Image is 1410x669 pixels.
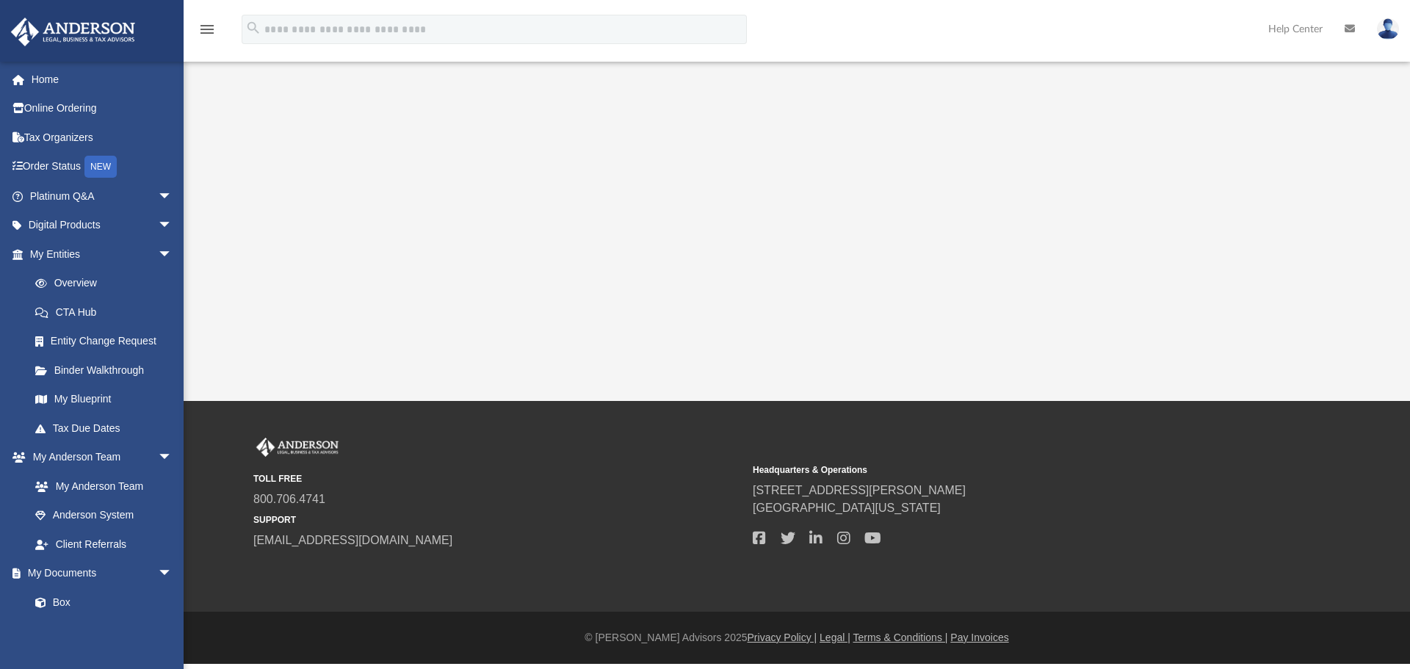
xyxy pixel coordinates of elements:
[10,239,195,269] a: My Entitiesarrow_drop_down
[158,181,187,211] span: arrow_drop_down
[158,443,187,473] span: arrow_drop_down
[253,493,325,505] a: 800.706.4741
[253,513,742,527] small: SUPPORT
[21,269,195,298] a: Overview
[10,211,195,240] a: Digital Productsarrow_drop_down
[21,297,195,327] a: CTA Hub
[21,413,195,443] a: Tax Due Dates
[10,65,195,94] a: Home
[753,463,1242,477] small: Headquarters & Operations
[21,529,187,559] a: Client Referrals
[10,559,187,588] a: My Documentsarrow_drop_down
[84,156,117,178] div: NEW
[10,152,195,182] a: Order StatusNEW
[158,559,187,589] span: arrow_drop_down
[753,502,941,514] a: [GEOGRAPHIC_DATA][US_STATE]
[253,534,452,546] a: [EMAIL_ADDRESS][DOMAIN_NAME]
[950,632,1008,643] a: Pay Invoices
[1377,18,1399,40] img: User Pic
[853,632,948,643] a: Terms & Conditions |
[748,632,817,643] a: Privacy Policy |
[21,471,180,501] a: My Anderson Team
[10,181,195,211] a: Platinum Q&Aarrow_drop_down
[158,239,187,270] span: arrow_drop_down
[21,385,187,414] a: My Blueprint
[184,630,1410,646] div: © [PERSON_NAME] Advisors 2025
[820,632,850,643] a: Legal |
[21,355,195,385] a: Binder Walkthrough
[198,21,216,38] i: menu
[198,28,216,38] a: menu
[253,472,742,485] small: TOLL FREE
[7,18,140,46] img: Anderson Advisors Platinum Portal
[21,327,195,356] a: Entity Change Request
[10,123,195,152] a: Tax Organizers
[21,501,187,530] a: Anderson System
[245,20,261,36] i: search
[21,617,187,646] a: Meeting Minutes
[10,94,195,123] a: Online Ordering
[253,438,341,457] img: Anderson Advisors Platinum Portal
[21,587,180,617] a: Box
[753,484,966,496] a: [STREET_ADDRESS][PERSON_NAME]
[158,211,187,241] span: arrow_drop_down
[10,443,187,472] a: My Anderson Teamarrow_drop_down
